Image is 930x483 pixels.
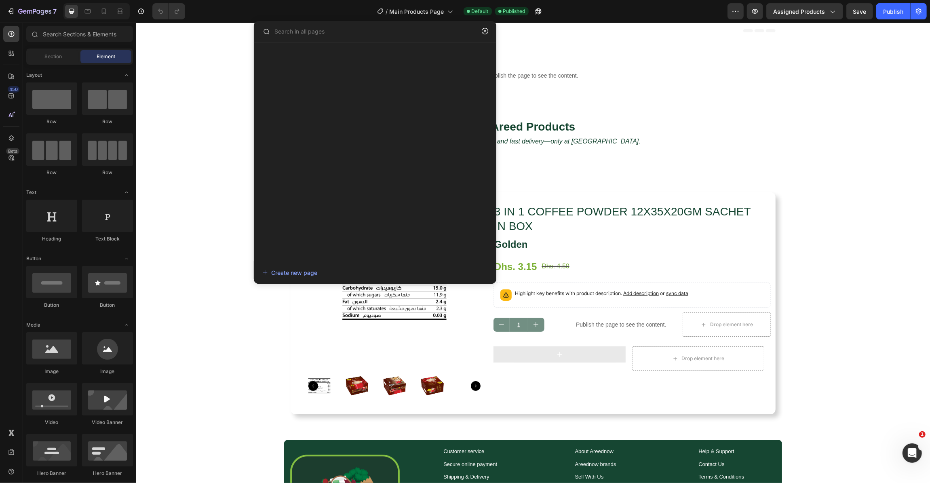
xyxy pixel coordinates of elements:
span: Toggle open [120,318,133,331]
button: increment [392,295,408,309]
p: 7 [53,6,57,16]
div: Shipping & Delivery [306,449,362,459]
span: 3 IN 1 COFFEE POWDER 12X35X20GM SACHET IN BOX [188,145,359,157]
span: Text [26,189,36,196]
span: Published [503,8,525,15]
iframe: Design area [136,23,930,483]
div: Row [26,169,77,176]
div: Video [26,419,77,426]
div: Help & Support [561,424,609,434]
span: Home [161,145,179,157]
p: Publish the page to see the content. [430,298,540,306]
div: Terms & Conditions [561,449,609,459]
h2: Areed Products [161,96,633,112]
button: Assigned Products [766,3,843,19]
div: Publish [883,7,903,16]
h2: 3 IN 1 COFFEE POWDER 12X35X20GM SACHET IN BOX [357,181,628,212]
nav: breadcrumb [161,145,633,157]
p: Areednow brands [439,438,481,446]
div: Sell With Us [438,449,481,459]
button: Out of stock [357,324,489,340]
div: Beta [6,148,19,154]
button: Carousel Next Arrow [335,359,344,368]
button: Publish [876,3,910,19]
iframe: Intercom live chat [903,443,922,463]
button: Create new page [262,264,488,281]
div: Customer service [306,424,362,434]
div: Button [82,302,133,309]
input: quantity [373,295,392,309]
p: Secure online payment [307,438,361,446]
div: Drop element here [546,333,588,339]
span: / [386,7,388,16]
span: Save [853,8,867,15]
div: Drop element here [574,299,617,305]
button: Save [846,3,873,19]
i: Great quality, fair prices, and fast delivery—only at [GEOGRAPHIC_DATA]. [289,115,504,122]
span: Toggle open [120,186,133,199]
div: Video Banner [82,419,133,426]
span: Default [472,8,489,15]
span: Main Products Page [390,7,444,16]
span: Assigned Products [773,7,825,16]
div: Row [82,169,133,176]
input: Search Sections & Elements [26,26,133,42]
div: Contact Us [561,437,609,447]
div: Create new page [262,268,317,277]
div: 450 [8,86,19,93]
div: Hero Banner [26,470,77,477]
span: Add description [487,268,523,274]
p: About Areednow [439,425,481,433]
span: Toggle open [120,252,133,265]
div: Undo/Redo [152,3,185,19]
input: Search Page [258,23,492,39]
span: or [523,268,552,274]
div: Row [26,118,77,125]
div: Row [82,118,133,125]
div: Image [26,368,77,375]
span: Toggle open [120,69,133,82]
span: Section [45,53,62,60]
p: Highlight key benefits with product description. [379,267,552,275]
div: Dhs. 3.15 [357,234,401,253]
div: Text Block [82,235,133,243]
div: Button [26,302,77,309]
button: decrement [357,295,373,309]
button: 7 [3,3,60,19]
span: Element [97,53,115,60]
div: Hero Banner [82,470,133,477]
span: Layout [26,72,42,79]
div: Image [82,368,133,375]
h2: Golden [357,212,628,231]
span: Media [26,321,40,329]
span: sync data [530,268,552,274]
div: Heading [26,235,77,243]
span: Button [26,255,41,262]
button: Carousel Back Arrow [172,359,182,368]
span: 1 [919,431,926,438]
div: Dhs. 4.50 [405,237,434,251]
